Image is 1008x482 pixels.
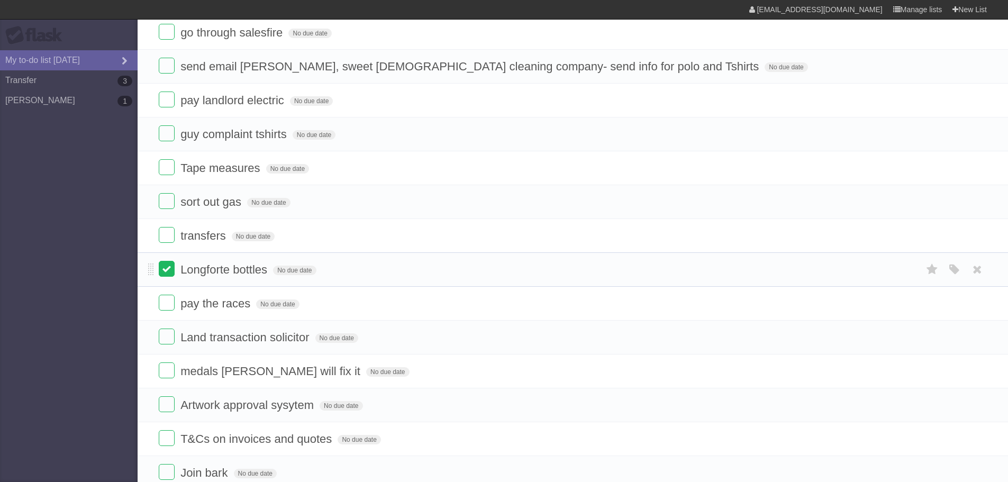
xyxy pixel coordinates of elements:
span: pay the races [180,297,253,310]
label: Done [159,227,175,243]
span: transfers [180,229,229,242]
span: No due date [256,299,299,309]
span: No due date [234,469,277,478]
label: Done [159,396,175,412]
label: Done [159,464,175,480]
span: No due date [765,62,807,72]
span: Land transaction solicitor [180,331,312,344]
label: Done [159,329,175,344]
label: Done [159,58,175,74]
label: Done [159,362,175,378]
span: T&Cs on invoices and quotes [180,432,334,445]
span: pay landlord electric [180,94,287,107]
label: Star task [922,261,942,278]
span: No due date [320,401,362,411]
span: No due date [338,435,380,444]
b: 1 [117,96,132,106]
span: send email [PERSON_NAME], sweet [DEMOGRAPHIC_DATA] cleaning company- send info for polo and Tshirts [180,60,761,73]
span: Tape measures [180,161,262,175]
label: Done [159,430,175,446]
span: No due date [266,164,309,174]
b: 3 [117,76,132,86]
span: Longforte bottles [180,263,270,276]
span: No due date [288,29,331,38]
label: Done [159,24,175,40]
span: Join bark [180,466,230,479]
span: sort out gas [180,195,244,208]
span: No due date [247,198,290,207]
span: guy complaint tshirts [180,128,289,141]
span: No due date [273,266,316,275]
span: No due date [366,367,409,377]
label: Done [159,261,175,277]
div: Flask [5,26,69,45]
label: Done [159,159,175,175]
label: Done [159,92,175,107]
span: go through salesfire [180,26,285,39]
span: medals [PERSON_NAME] will fix it [180,365,363,378]
span: No due date [290,96,333,106]
label: Done [159,125,175,141]
label: Done [159,295,175,311]
span: No due date [293,130,335,140]
label: Done [159,193,175,209]
span: No due date [232,232,275,241]
span: No due date [315,333,358,343]
span: Artwork approval sysytem [180,398,316,412]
